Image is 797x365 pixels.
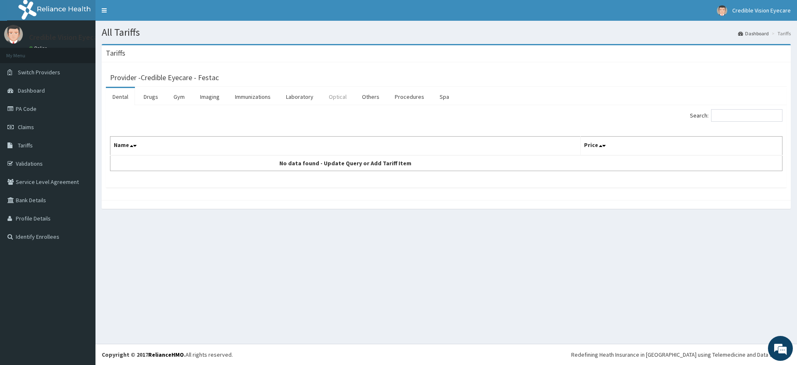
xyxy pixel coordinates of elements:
[4,25,23,44] img: User Image
[110,74,219,81] h3: Provider - Credible Eyecare - Festac
[18,142,33,149] span: Tariffs
[193,88,226,105] a: Imaging
[433,88,456,105] a: Spa
[770,30,791,37] li: Tariffs
[355,88,386,105] a: Others
[738,30,769,37] a: Dashboard
[690,109,782,122] label: Search:
[137,88,165,105] a: Drugs
[148,351,184,358] a: RelianceHMO
[110,155,581,171] td: No data found - Update Query or Add Tariff Item
[732,7,791,14] span: Credible Vision Eyecare
[322,88,353,105] a: Optical
[29,45,49,51] a: Online
[18,69,60,76] span: Switch Providers
[571,350,791,359] div: Redefining Heath Insurance in [GEOGRAPHIC_DATA] using Telemedicine and Data Science!
[29,34,104,41] p: Credible Vision Eyecare
[18,87,45,94] span: Dashboard
[95,344,797,365] footer: All rights reserved.
[110,137,581,156] th: Name
[102,27,791,38] h1: All Tariffs
[228,88,277,105] a: Immunizations
[106,88,135,105] a: Dental
[279,88,320,105] a: Laboratory
[581,137,782,156] th: Price
[106,49,125,57] h3: Tariffs
[167,88,191,105] a: Gym
[388,88,431,105] a: Procedures
[102,351,186,358] strong: Copyright © 2017 .
[711,109,782,122] input: Search:
[717,5,727,16] img: User Image
[18,123,34,131] span: Claims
